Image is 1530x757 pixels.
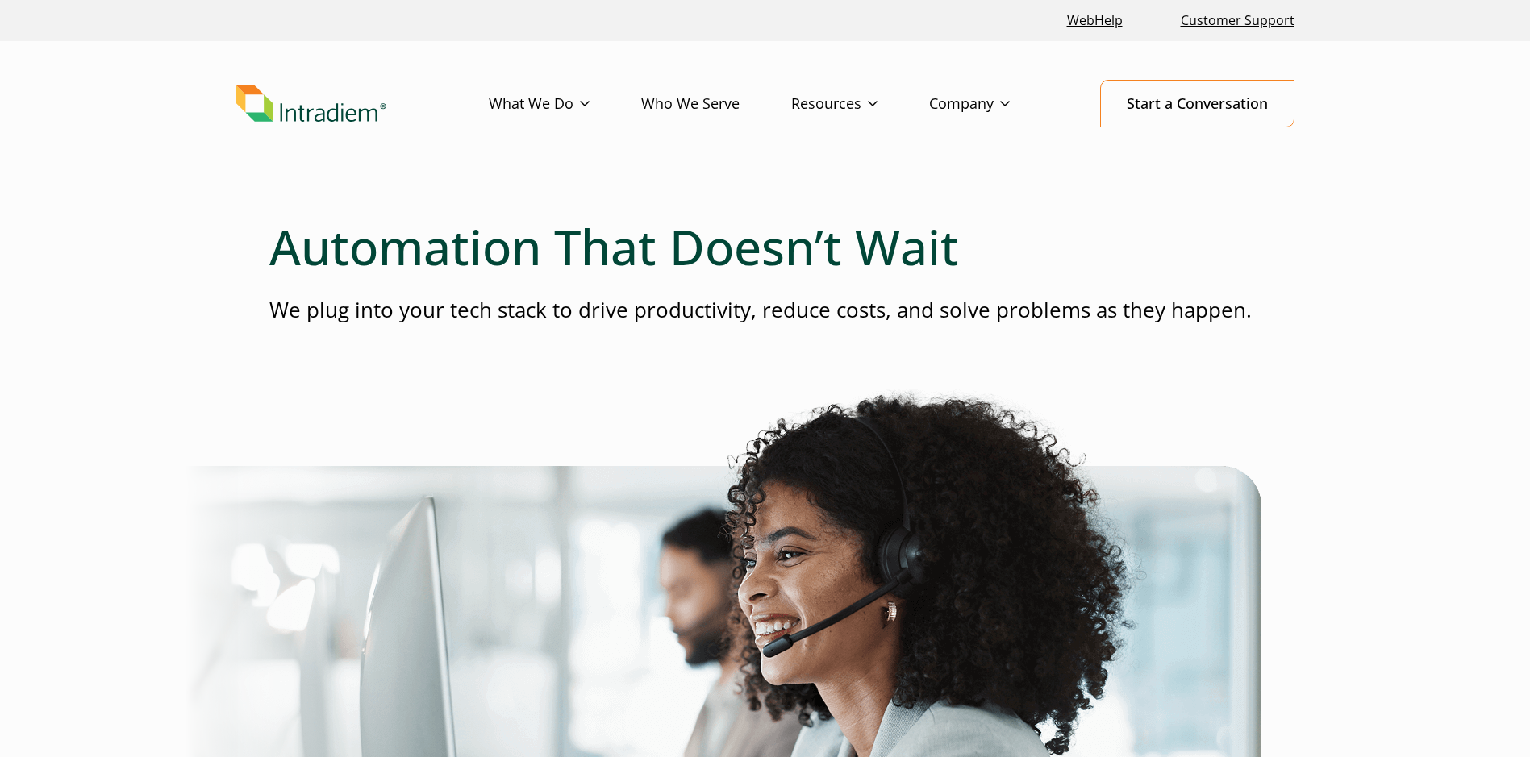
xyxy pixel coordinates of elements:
a: Start a Conversation [1100,80,1294,127]
a: Link to homepage of Intradiem [236,85,489,123]
h1: Automation That Doesn’t Wait [269,218,1261,276]
p: We plug into your tech stack to drive productivity, reduce costs, and solve problems as they happen. [269,295,1261,325]
a: What We Do [489,81,641,127]
a: Company [929,81,1061,127]
a: Who We Serve [641,81,791,127]
img: Intradiem [236,85,386,123]
a: Resources [791,81,929,127]
a: Customer Support [1174,3,1301,38]
a: Link opens in a new window [1061,3,1129,38]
